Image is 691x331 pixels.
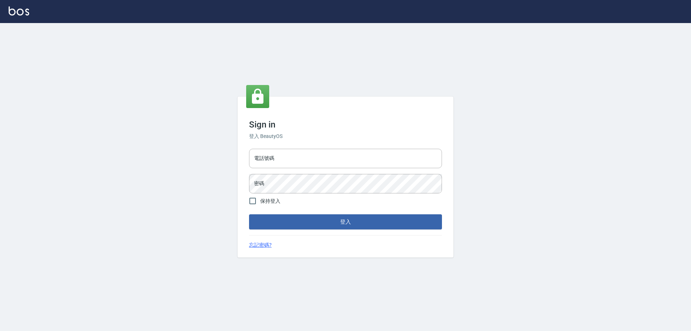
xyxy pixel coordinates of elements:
h3: Sign in [249,120,442,130]
h6: 登入 BeautyOS [249,133,442,140]
img: Logo [9,6,29,15]
span: 保持登入 [260,197,280,205]
a: 忘記密碼? [249,241,272,249]
button: 登入 [249,214,442,229]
